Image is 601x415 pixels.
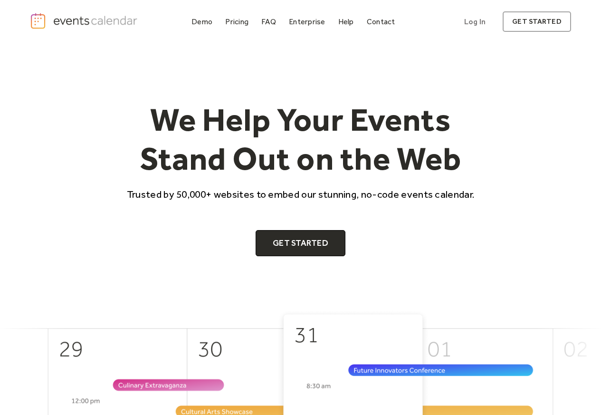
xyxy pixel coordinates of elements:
[258,15,280,28] a: FAQ
[118,100,483,178] h1: We Help Your Events Stand Out on the Web
[363,15,399,28] a: Contact
[221,15,252,28] a: Pricing
[338,19,354,24] div: Help
[503,11,571,32] a: get started
[261,19,276,24] div: FAQ
[256,230,345,257] a: Get Started
[191,19,212,24] div: Demo
[455,11,495,32] a: Log In
[285,15,329,28] a: Enterprise
[118,187,483,201] p: Trusted by 50,000+ websites to embed our stunning, no-code events calendar.
[225,19,248,24] div: Pricing
[289,19,325,24] div: Enterprise
[30,12,140,29] a: home
[188,15,216,28] a: Demo
[334,15,358,28] a: Help
[367,19,395,24] div: Contact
